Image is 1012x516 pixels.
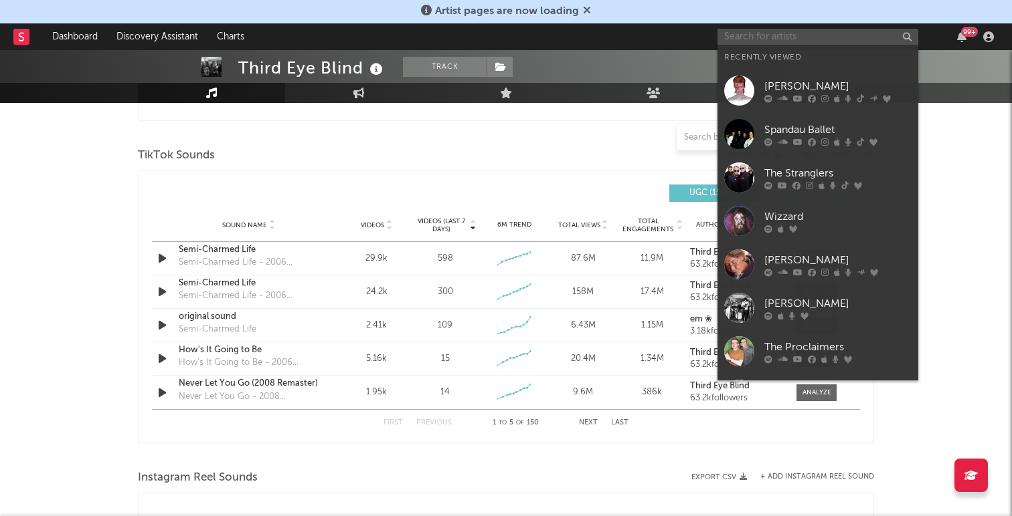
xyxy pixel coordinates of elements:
button: Next [579,419,598,426]
span: TikTok Sounds [138,148,215,164]
div: 24.2k [345,285,408,299]
div: How's It Going to Be - 2006 Remaster [179,356,319,370]
a: [PERSON_NAME] [718,69,918,112]
a: em ❀ [690,315,783,324]
strong: Third Eye Blind [690,248,750,257]
div: [PERSON_NAME] [764,252,912,268]
div: 14 [440,386,450,399]
div: 109 [438,319,452,332]
a: The Stranglers [718,156,918,199]
div: 6M Trend [483,220,545,230]
div: 63.2k followers [690,394,783,403]
div: 386k [621,386,683,399]
div: 63.2k followers [690,260,783,269]
div: Wizzard [764,209,912,225]
div: [PERSON_NAME] [764,78,912,94]
span: Artist pages are now loading [435,6,579,17]
div: 6.43M [552,319,614,332]
strong: Third Eye Blind [690,281,750,290]
div: The Proclaimers [764,339,912,355]
div: 9.6M [552,386,614,399]
div: 1 5 150 [479,415,552,431]
div: 1.34M [621,352,683,366]
div: 3.18k followers [690,327,783,336]
div: 20.4M [552,352,614,366]
span: Videos [361,221,384,229]
div: 15 [441,352,450,366]
span: to [499,98,507,104]
button: Previous [416,419,452,426]
button: + Add Instagram Reel Sound [760,473,874,481]
div: 300 [438,285,453,299]
span: UGC ( 150 ) [678,189,740,197]
a: Third Eye Blind [690,281,783,291]
a: [PERSON_NAME] [718,286,918,330]
button: UGC(150) [669,184,760,202]
div: Semi-Charmed Life [179,323,256,336]
span: Total Engagements [621,217,675,233]
span: Sound Name [222,221,267,229]
a: Wizzard [718,199,918,243]
a: Spandau Ballet [718,112,918,156]
div: 87.6M [552,252,614,265]
input: Search by song name or URL [677,132,819,143]
a: Charts [207,23,254,50]
button: Track [403,57,487,77]
span: to [499,420,507,426]
div: 158M [552,285,614,299]
a: [PERSON_NAME] [718,243,918,286]
a: Dashboard [43,23,107,50]
a: Third Eye Blind [690,248,783,257]
button: First [384,419,403,426]
div: Never Let You Go - 2008 Remaster [179,390,319,404]
div: 29.9k [345,252,408,265]
a: original sound [179,310,319,324]
div: Semi-Charmed Life - 2006 Remaster [179,256,319,269]
div: Recently Viewed [724,49,912,66]
input: Search for artists [718,29,918,45]
a: Discovery Assistant [107,23,207,50]
a: Third Eye Blind [690,348,783,358]
span: Total Views [558,221,600,229]
div: Third Eye Blind [238,57,386,79]
div: 598 [438,252,453,265]
div: The Stranglers [764,165,912,181]
div: 2.41k [345,319,408,332]
div: 17.4M [621,285,683,299]
a: Semi-Charmed Life [179,243,319,257]
a: How's It Going to Be [179,344,319,357]
div: Semi-Charmed Life - 2006 Remaster [179,289,319,303]
button: Export CSV [691,473,747,481]
div: Spandau Ballet [764,122,912,138]
a: Semi-Charmed Life [179,277,319,290]
span: Instagram Reel Sounds [138,470,258,486]
div: 5.16k [345,352,408,366]
div: 11.9M [621,252,683,265]
div: [PERSON_NAME] [764,295,912,311]
strong: em ❀ [690,315,712,324]
div: 1.95k [345,386,408,399]
button: 99+ [957,31,966,42]
span: Dismiss [583,6,591,17]
strong: Third Eye Blind [690,348,750,357]
a: Never Let You Go (2008 Remaster) [179,377,319,390]
button: Last [611,419,628,426]
a: New Order [718,373,918,416]
a: Third Eye Blind [690,382,783,391]
div: 99 + [961,27,978,37]
div: 1.15M [621,319,683,332]
span: Videos (last 7 days) [414,217,469,233]
span: Author / Followers [696,221,768,229]
span: of [516,420,524,426]
div: 63.2k followers [690,360,783,370]
div: 63.2k followers [690,293,783,303]
span: of [516,98,524,104]
strong: Third Eye Blind [690,382,750,390]
a: The Proclaimers [718,330,918,373]
div: + Add Instagram Reel Sound [747,473,874,481]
